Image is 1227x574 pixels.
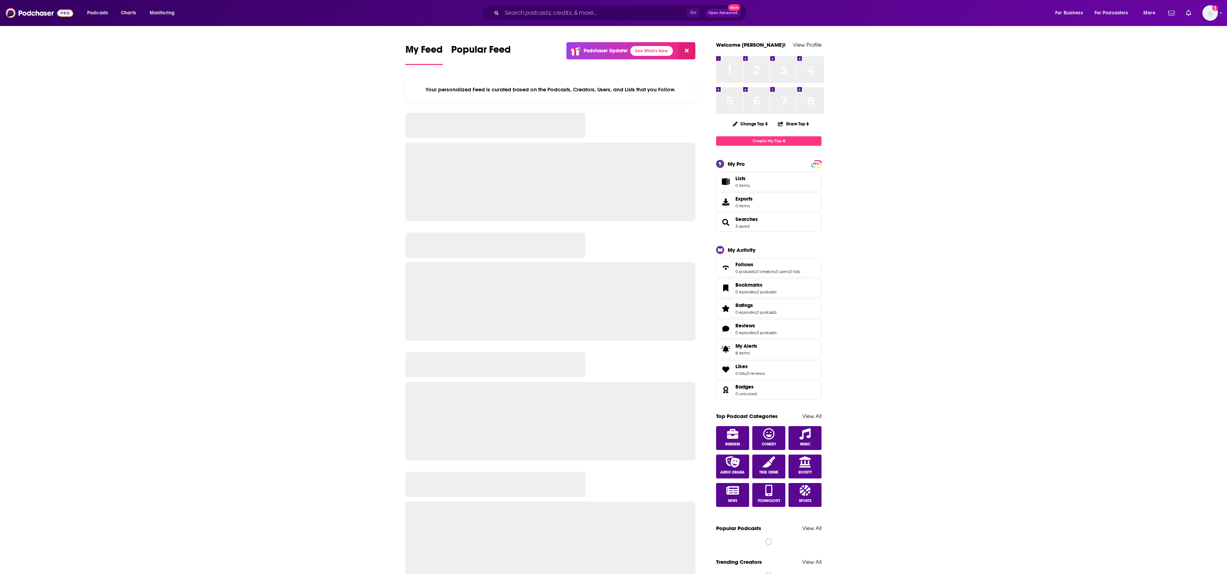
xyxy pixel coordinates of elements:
[405,44,443,65] a: My Feed
[630,46,673,56] a: See What's New
[735,203,753,208] span: 0 items
[758,499,780,503] span: Technology
[735,282,762,288] span: Bookmarks
[1202,5,1218,21] img: User Profile
[735,343,757,349] span: My Alerts
[716,213,822,232] span: Searches
[489,5,753,21] div: Search podcasts, credits, & more...
[735,302,753,308] span: Ratings
[1202,5,1218,21] button: Show profile menu
[735,391,757,396] a: 0 unlocked
[728,161,745,167] div: My Pro
[719,365,733,374] a: Likes
[716,525,761,531] a: Popular Podcasts
[6,6,73,20] a: Podchaser - Follow, Share and Rate Podcasts
[1138,7,1164,19] button: open menu
[145,7,184,19] button: open menu
[451,44,511,65] a: Popular Feed
[708,11,738,15] span: Open Advanced
[789,269,790,274] span: ,
[735,282,777,288] a: Bookmarks
[756,330,757,335] span: ,
[735,224,749,229] a: 3 saved
[728,247,755,253] div: My Activity
[735,322,755,329] span: Reviews
[716,41,786,48] a: Welcome [PERSON_NAME]!
[735,363,765,370] a: Likes
[716,426,749,450] a: Business
[812,161,820,167] span: PRO
[735,216,758,222] span: Searches
[716,413,778,419] a: Top Podcast Categories
[790,269,800,274] a: 0 lists
[716,559,762,565] a: Trending Creators
[746,371,747,376] span: ,
[405,44,443,60] span: My Feed
[716,299,822,318] span: Ratings
[1050,7,1092,19] button: open menu
[735,302,777,308] a: Ratings
[757,330,777,335] a: 0 podcasts
[728,119,772,128] button: Change Top 8
[735,175,750,182] span: Lists
[1202,5,1218,21] span: Logged in as caitlinhogge
[687,8,700,18] span: ⌘ K
[150,8,175,18] span: Monitoring
[778,117,809,131] button: Share Top 8
[725,442,740,446] span: Business
[735,330,756,335] a: 0 episodes
[775,269,775,274] span: ,
[728,499,737,503] span: News
[800,442,810,446] span: Music
[775,269,789,274] a: 0 users
[716,360,822,379] span: Likes
[451,44,511,60] span: Popular Feed
[735,351,757,356] span: 8 items
[752,483,785,507] a: Technology
[735,371,746,376] a: 0 lists
[405,78,695,102] div: Your personalized Feed is curated based on the Podcasts, Creators, Users, and Lists that you Follow.
[735,322,777,329] a: Reviews
[735,196,753,202] span: Exports
[502,7,687,19] input: Search podcasts, credits, & more...
[82,7,117,19] button: open menu
[719,263,733,273] a: Follows
[719,304,733,313] a: Ratings
[720,470,745,475] span: Audio Drama
[756,310,757,315] span: ,
[716,258,822,277] span: Follows
[1166,7,1177,19] a: Show notifications dropdown
[788,455,822,478] a: Society
[735,384,754,390] span: Badges
[752,455,785,478] a: True Crime
[735,310,756,315] a: 0 episodes
[735,384,757,390] a: Badges
[719,344,733,354] span: My Alerts
[716,455,749,478] a: Audio Drama
[1183,7,1194,19] a: Show notifications dropdown
[716,172,822,191] a: Lists
[116,7,140,19] a: Charts
[719,177,733,187] span: Lists
[705,9,741,17] button: Open AdvancedNew
[799,499,811,503] span: Sports
[584,48,628,54] p: Podchaser Update!
[716,136,822,146] a: Create My Top 8
[716,340,822,359] a: My Alerts
[716,483,749,507] a: News
[87,8,108,18] span: Podcasts
[812,161,820,166] a: PRO
[788,483,822,507] a: Sports
[735,289,756,294] a: 0 episodes
[802,525,822,531] a: View All
[1090,7,1138,19] button: open menu
[735,175,746,182] span: Lists
[752,426,785,450] a: Comedy
[719,217,733,227] a: Searches
[735,183,750,188] span: 0 items
[788,426,822,450] a: Music
[719,324,733,334] a: Reviews
[747,371,765,376] a: 0 reviews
